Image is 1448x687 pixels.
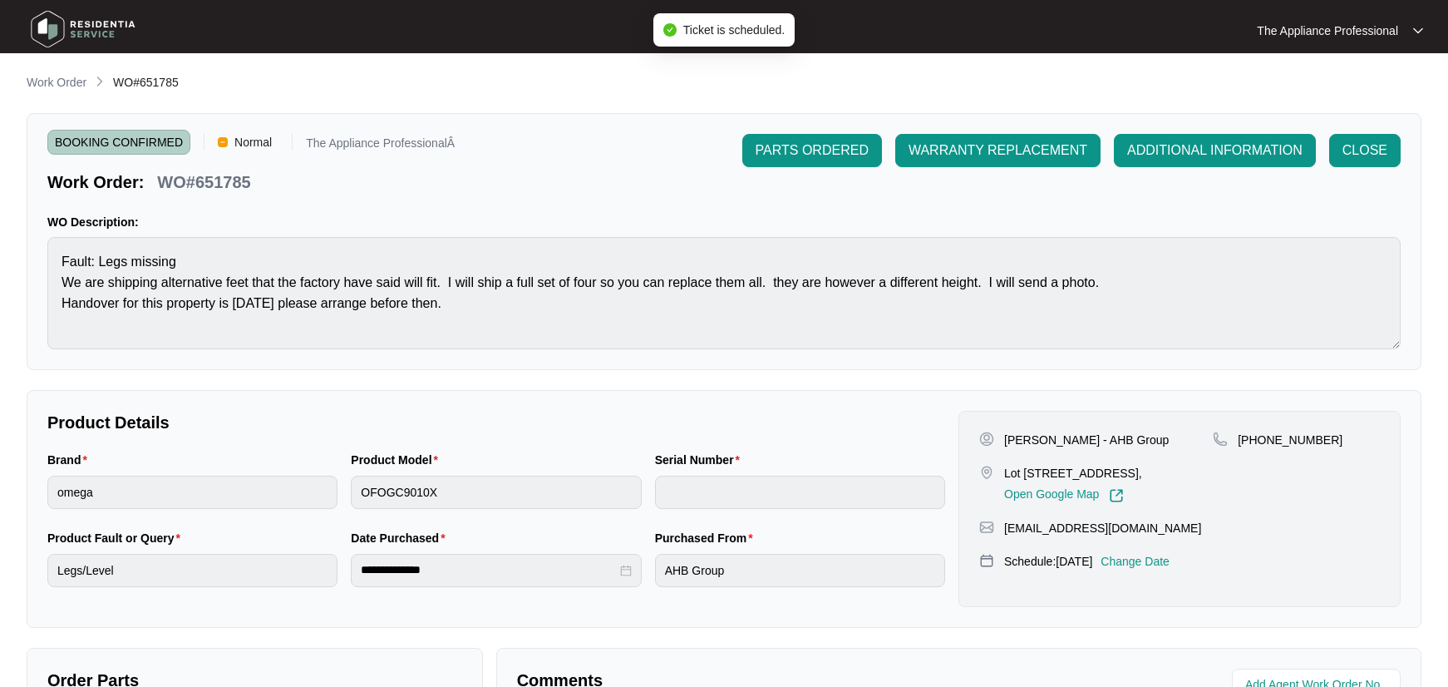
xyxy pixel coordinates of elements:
[47,237,1401,349] textarea: Fault: Legs missing We are shipping alternative feet that the factory have said will fit. I will ...
[1238,432,1342,448] p: [PHONE_NUMBER]
[1004,432,1169,448] p: [PERSON_NAME] - AHB Group
[1329,134,1401,167] button: CLOSE
[1004,465,1142,482] p: Lot [STREET_ADDRESS],
[1257,22,1398,39] p: The Appliance Professional
[306,137,455,155] p: The Appliance ProfessionalÂ
[351,476,641,509] input: Product Model
[979,432,994,447] img: user-pin
[25,4,141,54] img: residentia service logo
[1004,488,1124,503] a: Open Google Map
[47,130,190,155] span: BOOKING CONFIRMED
[1213,432,1228,447] img: map-pin
[1114,134,1316,167] button: ADDITIONAL INFORMATION
[47,476,337,509] input: Brand
[228,130,278,155] span: Normal
[909,141,1087,161] span: WARRANTY REPLACEMENT
[895,134,1101,167] button: WARRANTY REPLACEMENT
[351,452,445,468] label: Product Model
[1004,520,1201,536] p: [EMAIL_ADDRESS][DOMAIN_NAME]
[979,520,994,535] img: map-pin
[1127,141,1303,161] span: ADDITIONAL INFORMATION
[47,530,187,546] label: Product Fault or Query
[663,23,677,37] span: check-circle
[47,411,945,434] p: Product Details
[27,74,86,91] p: Work Order
[1109,488,1124,503] img: Link-External
[218,137,228,147] img: Vercel Logo
[655,530,760,546] label: Purchased From
[655,476,945,509] input: Serial Number
[979,465,994,480] img: map-pin
[756,141,869,161] span: PARTS ORDERED
[655,452,746,468] label: Serial Number
[351,530,451,546] label: Date Purchased
[157,171,250,194] p: WO#651785
[1101,553,1170,570] p: Change Date
[1004,553,1092,570] p: Schedule: [DATE]
[47,214,1401,230] p: WO Description:
[23,74,90,92] a: Work Order
[47,452,94,468] label: Brand
[1413,27,1423,35] img: dropdown arrow
[113,76,179,89] span: WO#651785
[655,554,945,587] input: Purchased From
[979,553,994,568] img: map-pin
[1342,141,1387,161] span: CLOSE
[47,554,337,587] input: Product Fault or Query
[47,171,144,194] p: Work Order:
[742,134,882,167] button: PARTS ORDERED
[361,561,616,579] input: Date Purchased
[683,23,785,37] span: Ticket is scheduled.
[93,75,106,88] img: chevron-right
